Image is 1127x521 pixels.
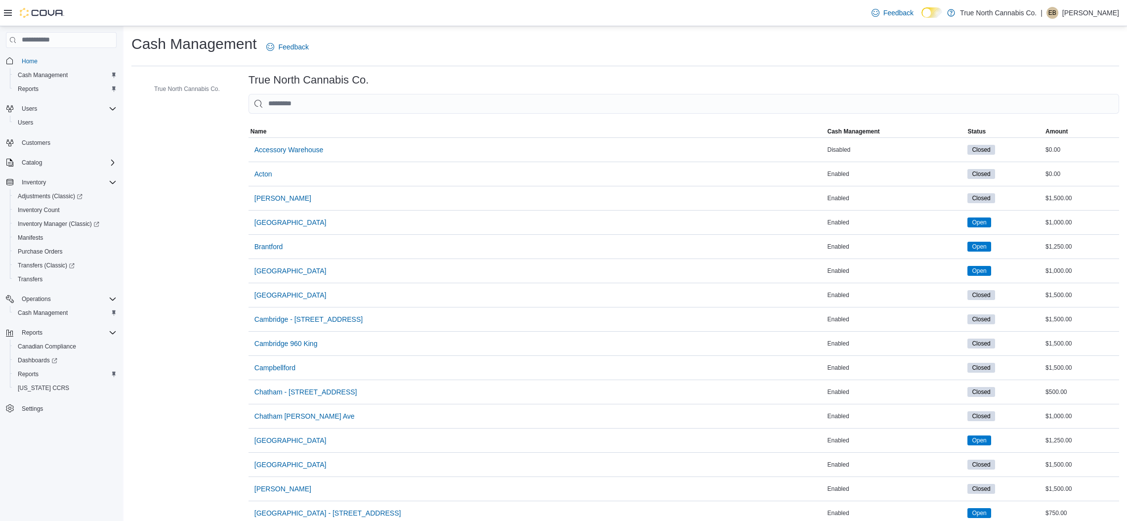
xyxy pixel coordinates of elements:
span: Status [967,128,986,135]
div: $0.00 [1044,144,1119,156]
div: $1,500.00 [1044,192,1119,204]
div: Enabled [826,338,966,349]
button: Users [10,116,121,130]
span: [US_STATE] CCRS [18,384,69,392]
h3: True North Cannabis Co. [249,74,369,86]
span: Name [250,128,267,135]
button: Brantford [250,237,287,257]
div: Enabled [826,289,966,301]
span: Dashboards [18,356,57,364]
button: Manifests [10,231,121,245]
span: Adjustments (Classic) [18,192,83,200]
button: Customers [2,135,121,150]
div: Enabled [826,313,966,325]
span: Transfers (Classic) [14,260,117,271]
span: Customers [18,136,117,149]
span: Reports [18,85,39,93]
button: Inventory Count [10,203,121,217]
span: Closed [972,339,990,348]
button: Reports [10,367,121,381]
span: Open [972,436,986,445]
div: Enabled [826,168,966,180]
span: [GEOGRAPHIC_DATA] - [STREET_ADDRESS] [254,508,401,518]
input: This is a search bar. As you type, the results lower in the page will automatically filter. [249,94,1119,114]
div: $1,500.00 [1044,338,1119,349]
p: [PERSON_NAME] [1062,7,1119,19]
button: Cambridge 960 King [250,334,322,353]
a: Cash Management [14,307,72,319]
span: Manifests [14,232,117,244]
span: Users [14,117,117,129]
img: Cova [20,8,64,18]
button: Operations [2,292,121,306]
button: Transfers [10,272,121,286]
span: Brantford [254,242,283,252]
button: True North Cannabis Co. [140,83,224,95]
a: Feedback [868,3,918,23]
a: Inventory Manager (Classic) [10,217,121,231]
span: Cambridge - [STREET_ADDRESS] [254,314,363,324]
a: Reports [14,368,42,380]
span: Open [972,218,986,227]
h1: Cash Management [131,34,256,54]
span: Closed [967,460,995,470]
span: Open [967,508,991,518]
button: [GEOGRAPHIC_DATA] [250,455,331,475]
div: $1,500.00 [1044,289,1119,301]
span: Users [18,103,117,115]
span: Closed [967,339,995,348]
span: [GEOGRAPHIC_DATA] [254,266,327,276]
button: Accessory Warehouse [250,140,328,160]
a: Purchase Orders [14,246,67,258]
span: Campbellford [254,363,295,373]
div: $1,000.00 [1044,217,1119,228]
a: Dashboards [10,353,121,367]
span: Closed [967,387,995,397]
span: Closed [972,484,990,493]
button: Inventory [2,175,121,189]
a: Feedback [262,37,312,57]
span: Inventory Count [14,204,117,216]
nav: Complex example [6,50,117,441]
a: Adjustments (Classic) [14,190,86,202]
span: [GEOGRAPHIC_DATA] [254,435,327,445]
span: Inventory Count [18,206,60,214]
span: Home [22,57,38,65]
button: Status [965,126,1044,137]
a: Adjustments (Classic) [10,189,121,203]
div: $0.00 [1044,168,1119,180]
span: Manifests [18,234,43,242]
span: Feedback [278,42,308,52]
span: Closed [967,169,995,179]
span: Reports [18,370,39,378]
span: Cash Management [14,69,117,81]
span: True North Cannabis Co. [154,85,220,93]
span: Open [972,509,986,518]
span: EB [1048,7,1056,19]
button: Users [2,102,121,116]
button: Chatham - [STREET_ADDRESS] [250,382,361,402]
span: Closed [967,290,995,300]
a: Transfers [14,273,46,285]
span: Open [967,435,991,445]
a: Home [18,55,42,67]
span: Reports [14,83,117,95]
button: [GEOGRAPHIC_DATA] [250,431,331,450]
div: Enabled [826,459,966,471]
button: Catalog [2,156,121,170]
div: Enabled [826,362,966,374]
span: Closed [972,388,990,396]
span: Closed [967,411,995,421]
button: Chatham [PERSON_NAME] Ave [250,406,359,426]
button: Purchase Orders [10,245,121,259]
button: [PERSON_NAME] [250,188,315,208]
div: $1,500.00 [1044,483,1119,495]
span: Closed [972,460,990,469]
a: Inventory Manager (Classic) [14,218,103,230]
span: Settings [18,402,117,414]
button: Reports [10,82,121,96]
button: Cash Management [10,68,121,82]
span: Closed [972,170,990,178]
span: [GEOGRAPHIC_DATA] [254,217,327,227]
div: $1,250.00 [1044,434,1119,446]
